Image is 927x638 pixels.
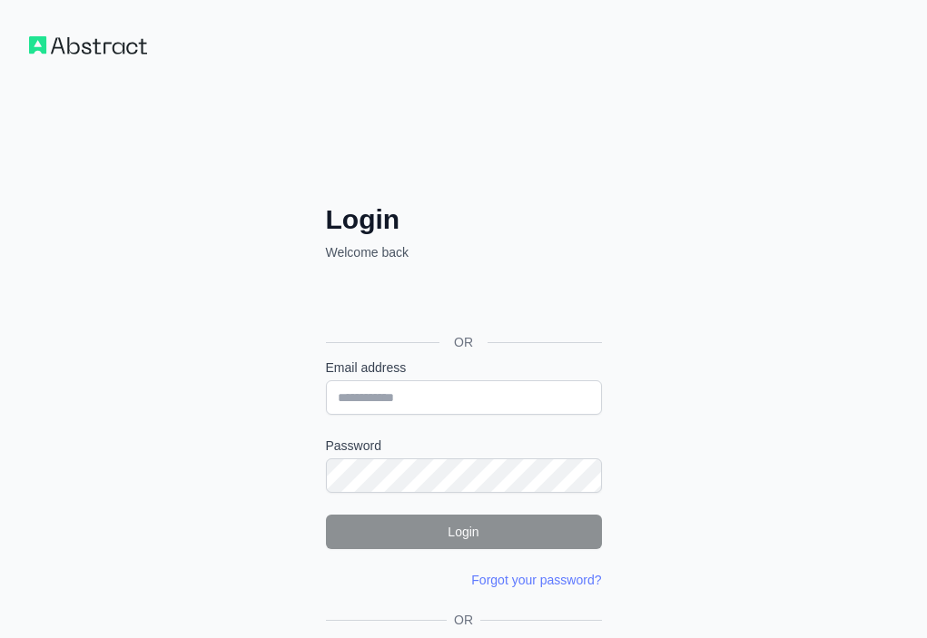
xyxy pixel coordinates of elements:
label: Email address [326,358,602,377]
iframe: Przycisk Zaloguj się przez Google [317,281,607,321]
p: Welcome back [326,243,602,261]
img: Workflow [29,36,147,54]
span: OR [439,333,488,351]
a: Forgot your password? [471,573,601,587]
button: Login [326,515,602,549]
span: OR [447,611,480,629]
h2: Login [326,203,602,236]
label: Password [326,437,602,455]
